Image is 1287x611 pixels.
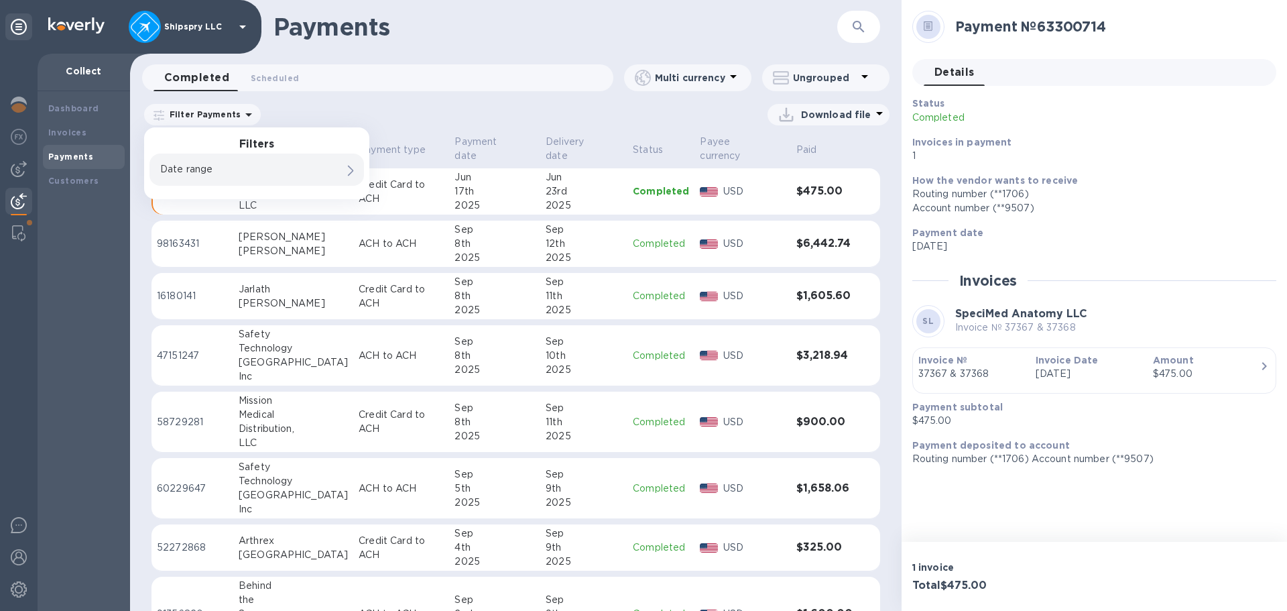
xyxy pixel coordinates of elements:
div: 2025 [454,251,535,265]
p: [DATE] [912,239,1266,254]
b: Payment subtotal [912,402,1003,412]
div: Jun [454,170,535,184]
div: 2025 [546,303,622,317]
p: Payee currency [700,135,768,163]
p: Credit Card to ACH [359,408,444,436]
p: Credit Card to ACH [359,282,444,311]
p: Paid [796,143,817,157]
p: Completed [633,289,689,303]
div: 2025 [546,251,622,265]
h3: $900.00 [796,416,853,429]
p: 60229647 [157,482,228,496]
img: USD [700,292,718,301]
p: Collect [48,64,119,78]
p: [DATE] [1036,367,1142,381]
p: Completed [633,415,689,429]
span: Payee currency [700,135,785,163]
img: Logo [48,17,105,34]
p: USD [723,237,786,251]
div: Inc [239,502,348,516]
p: USD [723,482,786,496]
h3: $1,605.60 [796,290,853,302]
p: 52272868 [157,541,228,555]
p: Shipspry LLC [164,22,231,32]
span: Completed [164,68,229,87]
h3: $6,442.74 [796,237,853,250]
p: USD [723,184,786,199]
span: Paid [796,143,835,157]
img: USD [700,484,718,493]
h2: Payment № 63300714 [955,18,1266,35]
div: 2025 [454,555,535,569]
p: Delivery date [546,135,605,163]
p: USD [723,289,786,303]
div: Sep [454,467,535,482]
div: Sep [454,275,535,289]
div: Sep [546,275,622,289]
div: [PERSON_NAME] [239,230,348,244]
h3: $3,218.94 [796,349,853,362]
div: 9th [546,541,622,555]
img: Foreign exchange [11,129,27,145]
b: SpeciMed Anatomy LLC [955,307,1087,320]
div: Mission [239,394,348,408]
div: Sep [546,335,622,349]
p: USD [723,349,786,363]
p: Filter Payments [164,109,241,120]
div: 5th [454,482,535,496]
h3: $1,658.06 [796,482,853,495]
div: 2025 [546,555,622,569]
p: 98163431 [157,237,228,251]
p: USD [723,415,786,429]
b: SL [922,316,934,326]
div: [GEOGRAPHIC_DATA] [239,488,348,502]
img: USD [700,239,718,249]
p: Ungrouped [793,71,857,85]
div: Sep [546,223,622,237]
p: 47151247 [157,349,228,363]
div: 2025 [546,429,622,443]
h2: Invoices [959,272,1018,289]
p: ACH to ACH [359,237,444,251]
b: Invoices [48,127,86,137]
div: 8th [454,289,535,303]
div: Sep [454,335,535,349]
b: Status [912,98,945,109]
div: 23rd [546,184,622,199]
p: Completed [633,237,689,251]
p: 1 invoice [912,561,1089,574]
div: the [239,593,348,607]
h1: Payments [273,13,837,41]
p: Download file [801,108,871,121]
div: Sep [454,593,535,607]
div: 4th [454,541,535,555]
b: Invoice Date [1036,355,1099,366]
p: Credit Card to ACH [359,178,444,206]
p: Completed [633,184,689,198]
div: 2025 [454,429,535,443]
div: [PERSON_NAME] [239,296,348,311]
p: Completed [633,541,689,555]
b: Payments [48,152,93,162]
p: Multi currency [655,71,725,85]
div: [GEOGRAPHIC_DATA] [239,355,348,370]
b: Invoice № [918,355,967,366]
div: Arthrex [239,534,348,548]
span: Payment date [454,135,535,163]
div: 2025 [546,199,622,213]
div: 10th [546,349,622,363]
b: Invoices in payment [912,137,1012,148]
div: Sep [546,526,622,541]
div: 2025 [454,363,535,377]
div: 8th [454,415,535,429]
div: 17th [454,184,535,199]
div: 8th [454,237,535,251]
p: 1 [912,149,1266,163]
p: USD [723,541,786,555]
p: 58729281 [157,415,228,429]
h3: $475.00 [796,185,853,198]
h3: Filters [144,138,369,151]
span: Scheduled [251,71,299,85]
div: 2025 [546,496,622,510]
div: Sep [454,526,535,541]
